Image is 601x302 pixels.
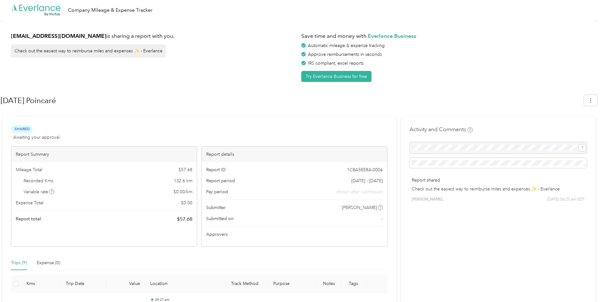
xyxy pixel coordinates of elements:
span: Shared [11,125,33,133]
p: Check out the easiest way to reimburse miles and expenses ✨ - Everlance [412,186,585,192]
span: Awaiting your approval [13,134,60,141]
span: [PERSON_NAME] [342,204,377,211]
span: [DATE] - [DATE] [351,177,383,184]
p: 09:27 am [155,298,221,302]
span: Submitted on [206,215,234,222]
span: Expense Total [16,200,43,206]
span: [DATE] 06:20 am EDT [547,197,585,202]
span: 132.6 km [174,177,192,184]
span: Approve reimbursements in seconds [308,52,382,57]
h1: Save time and money with [301,32,587,40]
div: Report Summary [11,147,197,162]
h1: is sharing a report with you. [11,32,297,40]
span: shown after submission [337,189,383,195]
div: Company Mileage & Expense Tracker [68,6,153,14]
span: Submitter [206,204,226,211]
span: Pay period [206,189,228,195]
span: $ 0.00 / km [173,189,192,195]
p: Report shared [412,177,585,183]
span: Report period [206,177,235,184]
span: Mileage Total [16,166,42,173]
th: Purpose [268,275,317,293]
h4: Activity and Comments [410,125,473,133]
div: Expense (0) [37,259,60,266]
th: Track Method [226,275,268,293]
span: Variable rate [24,189,54,195]
th: Value [106,275,145,293]
span: - [382,215,383,222]
div: Check out the easiest way to reimburse miles and expenses ✨ - Everlance [11,44,166,58]
span: 1C8A5EE8A-0006 [347,166,383,173]
th: Tags [341,275,366,293]
th: Notes [317,275,341,293]
span: $ 0.00 [181,200,192,206]
span: [PERSON_NAME] [412,197,443,202]
span: IRS compliant, excel reports [308,61,364,66]
span: Automatic mileage & expense tracking [308,43,385,48]
span: Recorded Kms [24,177,53,184]
button: Try Everlance Business for free [301,71,371,82]
div: Report details [202,147,387,162]
span: Approvers [206,231,228,238]
strong: [EMAIL_ADDRESS][DOMAIN_NAME] [11,32,106,39]
th: Kms [21,275,61,293]
th: Trip Date [61,275,106,293]
strong: Everlance Business [368,32,416,39]
span: $ 57.68 [177,215,192,223]
div: Trips (9) [11,259,27,266]
h1: Septembre 2531 Poincaré [1,93,580,108]
span: $ 57.68 [179,166,192,173]
th: Location [145,275,226,293]
span: Report ID [206,166,226,173]
span: Report total [16,216,41,222]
